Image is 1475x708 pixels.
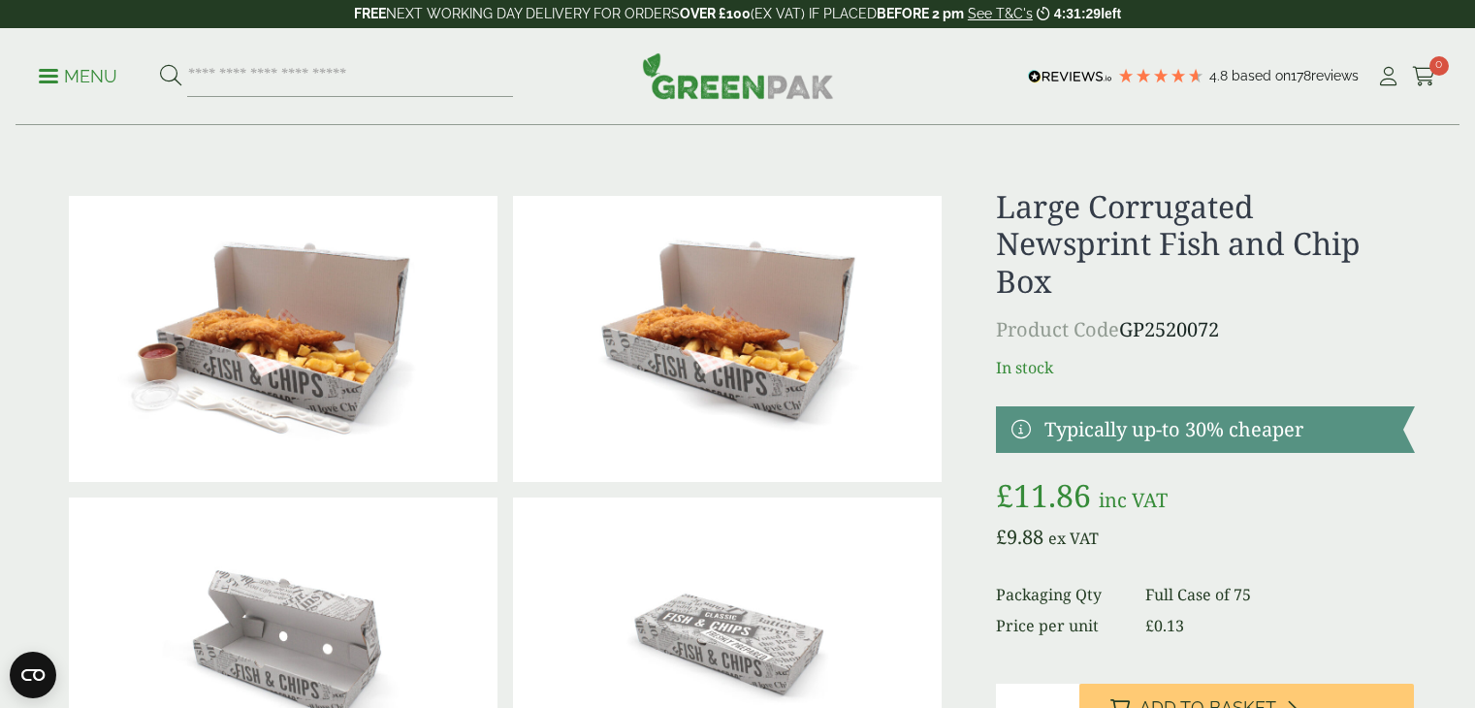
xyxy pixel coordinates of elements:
[996,188,1414,300] h1: Large Corrugated Newsprint Fish and Chip Box
[1145,583,1415,606] dd: Full Case of 75
[877,6,964,21] strong: BEFORE 2 pm
[1117,67,1204,84] div: 4.78 Stars
[1048,528,1099,549] span: ex VAT
[39,65,117,88] p: Menu
[1145,615,1184,636] bdi: 0.13
[996,474,1091,516] bdi: 11.86
[996,614,1121,637] dt: Price per unit
[996,583,1121,606] dt: Packaging Qty
[1232,68,1291,83] span: Based on
[1101,6,1121,21] span: left
[996,524,1043,550] bdi: 9.88
[1028,70,1112,83] img: REVIEWS.io
[996,474,1013,516] span: £
[1412,62,1436,91] a: 0
[1412,67,1436,86] i: Cart
[642,52,834,99] img: GreenPak Supplies
[1145,615,1154,636] span: £
[39,65,117,84] a: Menu
[680,6,751,21] strong: OVER £100
[996,315,1414,344] p: GP2520072
[1311,68,1359,83] span: reviews
[996,524,1007,550] span: £
[996,316,1119,342] span: Product Code
[513,196,942,482] img: Large Corrugated Newsprint Fish & Chips Box With Food
[1209,68,1232,83] span: 4.8
[354,6,386,21] strong: FREE
[10,652,56,698] button: Open CMP widget
[1429,56,1449,76] span: 0
[968,6,1033,21] a: See T&C's
[1099,487,1168,513] span: inc VAT
[1291,68,1311,83] span: 178
[69,196,497,482] img: Large Corrugated Newsprint Fish & Chips Box With Food Variant 1
[996,356,1414,379] p: In stock
[1376,67,1400,86] i: My Account
[1054,6,1101,21] span: 4:31:29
